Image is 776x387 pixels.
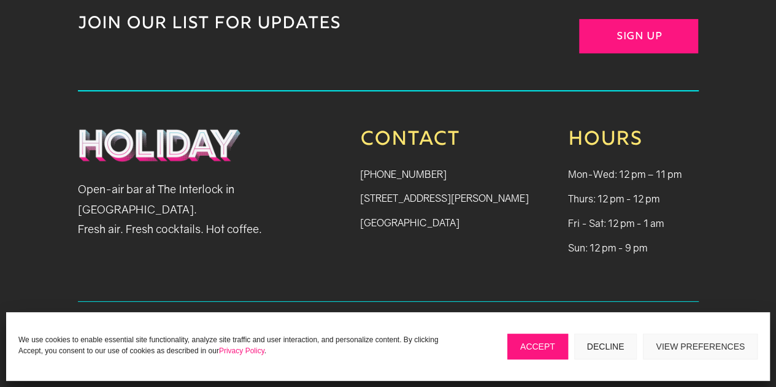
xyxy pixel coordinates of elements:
[568,167,697,191] p: Mon-Wed: 12 pm – 11 pm
[574,334,637,359] button: Decline
[78,179,326,239] p: Open-air bar at The Interlock in [GEOGRAPHIC_DATA]. Fresh air. Fresh cocktails. Hot coffee.
[568,191,697,216] p: Thurs: 12 pm - 12 pm
[78,13,535,35] p: JOIN OUR LIST FOR UPDATES
[568,240,697,255] p: Sun: 12 pm - 9 pm
[643,334,758,359] button: View preferences
[579,19,698,53] a: Sign Up
[568,128,697,158] h3: Hours
[568,216,697,240] p: Fri - Sat: 12 pm - 1 am
[219,347,264,355] a: Privacy Policy
[360,168,447,180] a: [PHONE_NUMBER]
[360,216,459,229] a: [GEOGRAPHIC_DATA]
[360,128,534,158] h3: Contact
[360,192,529,204] a: [STREET_ADDRESS][PERSON_NAME]
[18,334,464,356] p: We use cookies to enable essential site functionality, analyze site traffic and user interaction,...
[78,154,242,164] a: Holiday
[507,334,568,359] button: Accept
[78,128,242,162] img: Holiday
